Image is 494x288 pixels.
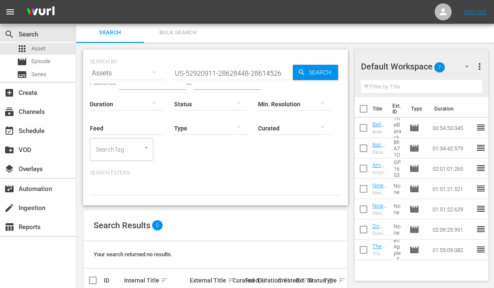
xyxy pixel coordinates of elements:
[475,61,485,72] span: more_vert
[372,150,387,155] div: Back Then
[372,243,385,269] a: The Perfect Mate
[372,190,387,196] div: Nine Divine
[409,163,419,174] span: Episode
[228,277,235,284] span: sort
[149,28,207,38] span: Bulk Search
[409,245,419,255] span: Episode
[390,240,405,260] td: GreenApple_TPM
[4,107,14,117] span: Channels
[152,220,163,230] span: 0
[372,97,387,121] th: Title
[429,219,476,240] td: 02:09:25.991
[476,204,486,214] span: reorder
[17,57,27,67] span: Episode
[476,143,486,153] span: reorder
[429,118,476,138] td: 00:54:53.045
[4,29,14,39] span: Search
[94,220,150,230] span: Search Results
[258,275,276,285] div: Duration
[190,275,230,285] div: External Title
[161,277,168,284] span: sort
[372,223,386,261] a: Domino: Battle of the Bones
[409,143,419,153] span: Episode
[17,44,27,54] span: Asset
[390,179,405,199] td: None
[142,144,150,152] button: Open
[429,199,476,219] td: 01:51:22.629
[476,163,486,173] span: reorder
[90,169,341,177] p: Search Filters:
[434,58,445,76] span: 7
[390,118,405,138] td: Foundation_Believe_TheBarackObamaStory_Feature
[429,158,476,179] td: 02:01:01.265
[372,231,387,236] div: Domino: Battle of the Bones
[406,97,429,121] th: Type
[476,224,486,234] span: reorder
[31,44,45,53] span: Asset
[390,158,405,179] td: GP1653
[104,277,122,284] div: ID
[293,65,338,80] button: Search
[372,141,385,154] a: Back Then
[4,88,14,98] span: Create
[4,126,14,136] span: Schedule
[372,251,387,257] div: The Perfect Mate
[31,70,47,79] span: Series
[372,182,387,201] a: Nine Divine
[387,97,406,121] th: Ext. ID
[308,275,321,285] div: Status
[4,184,14,194] span: Automation
[4,145,14,155] span: VOD
[464,8,486,15] a: Sign Out
[409,204,419,214] span: Episode
[245,275,255,285] div: Feed
[17,69,27,80] span: Series
[372,170,387,175] div: American Violet
[429,138,476,158] td: 01:34:42.579
[372,202,387,222] a: Nine Divine
[372,162,387,181] a: American Violet
[372,210,387,216] div: Nine Divine
[31,57,50,66] span: Episode
[409,224,419,235] span: Episode
[5,7,15,17] span: menu
[429,97,480,121] th: Duration
[409,184,419,194] span: Episode
[390,138,405,158] td: kn586A71D6
[124,275,187,285] div: Internal Title
[429,179,476,199] td: 01:51:21.521
[476,183,486,194] span: reorder
[296,277,306,284] div: Ext. ID
[409,123,419,133] span: Episode
[305,65,338,80] span: Search
[4,203,14,213] span: Ingestion
[390,219,405,240] td: None
[372,121,387,166] a: Believe: The [PERSON_NAME] Story
[94,251,172,258] span: Your search returned no results.
[4,222,14,232] span: Reports
[390,199,405,219] td: None
[429,240,476,260] td: 01:55:09.082
[475,56,485,77] button: more_vert
[361,55,477,78] div: Default Workspace
[4,164,14,174] span: Overlays
[372,129,387,135] div: Believe: The [PERSON_NAME] Story
[90,61,164,85] div: Assets
[278,275,293,285] div: Created
[476,122,486,133] span: reorder
[233,277,243,284] div: Curated
[20,2,61,22] img: ans4CAIJ8jUAAAAAAAAAAAAAAAAAAAAAAAAgQb4GAAAAAAAAAAAAAAAAAAAAAAAAJMjXAAAAAAAAAAAAAAAAAAAAAAAAgAT5G...
[324,275,331,285] div: Type
[81,28,139,38] span: Search
[476,244,486,255] span: reorder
